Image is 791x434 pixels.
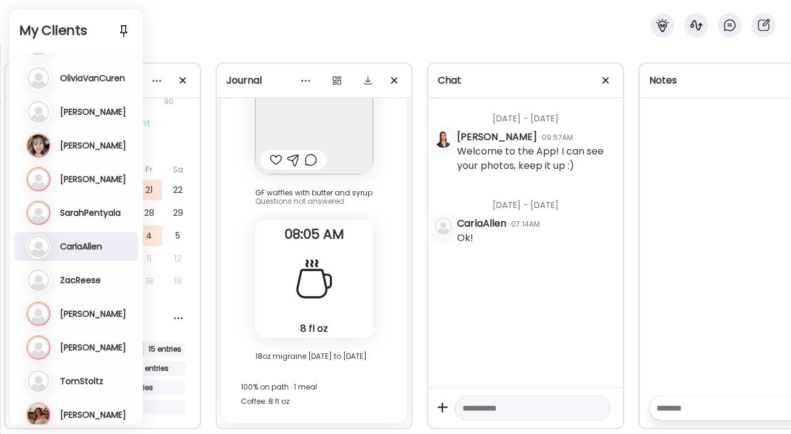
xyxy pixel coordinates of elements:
[255,57,373,174] img: images%2FPNpV7F6dRaXHckgRrS5x9guCJxV2%2FbYDPWD73TnRKORZYJPhI%2FicuWeZssussZyFHyaLy1_240
[136,271,162,292] div: 18
[60,342,126,353] h3: [PERSON_NAME]
[165,180,191,200] div: 22
[193,180,220,200] div: 23
[136,159,162,180] div: Fr
[136,180,162,200] div: 21
[60,174,126,185] h3: [PERSON_NAME]
[193,203,220,223] div: 30
[165,225,191,246] div: 5
[435,218,452,234] img: bg-avatar-default.svg
[457,185,613,216] div: [DATE] - [DATE]
[241,380,387,409] div: 100% on path · 1 meal Coffee: 8 fl oz
[60,275,101,286] h3: ZacReese
[226,73,402,88] div: Journal
[438,73,613,88] div: Chat
[163,94,175,109] div: 90
[136,361,169,376] div: 10 entries
[165,248,191,269] div: 12
[19,22,133,40] h2: My Clients
[165,159,191,180] div: Sa
[60,409,126,420] h3: [PERSON_NAME]
[457,216,506,231] div: CarlaAllen
[60,376,103,387] h3: TomStoltz
[148,342,181,356] div: 15 entries
[60,140,126,151] h3: [PERSON_NAME]
[60,308,126,319] h3: [PERSON_NAME]
[60,106,126,117] h3: [PERSON_NAME]
[193,159,220,180] div: Su
[60,241,102,252] h3: CarlaAllen
[457,144,613,173] div: Welcome to the App! I can see your photos, keep it up :)
[435,131,452,148] img: avatars%2FI7glDmu294XZYZYHk6UXYoQIUhT2
[255,352,373,361] div: 18oz migraine [DATE] to [DATE]
[457,98,613,130] div: [DATE] - [DATE]
[511,219,540,230] div: 07:14AM
[193,225,220,246] div: 6
[255,196,344,206] span: Questions not answered
[165,271,191,292] div: 19
[255,229,373,240] span: 08:05 AM
[165,203,191,223] div: 29
[136,225,162,246] div: 4
[60,73,125,84] h3: OliviaVanCuren
[542,132,573,143] div: 09:57AM
[457,231,473,245] div: Ok!
[457,130,537,144] div: [PERSON_NAME]
[60,207,121,218] h3: SarahPentyala
[136,203,162,223] div: 28
[260,322,368,335] div: 8 fl oz
[193,248,220,269] div: 13
[136,248,162,269] div: 11
[193,271,220,292] div: 20
[255,189,373,197] div: GF waffles with butter and syrup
